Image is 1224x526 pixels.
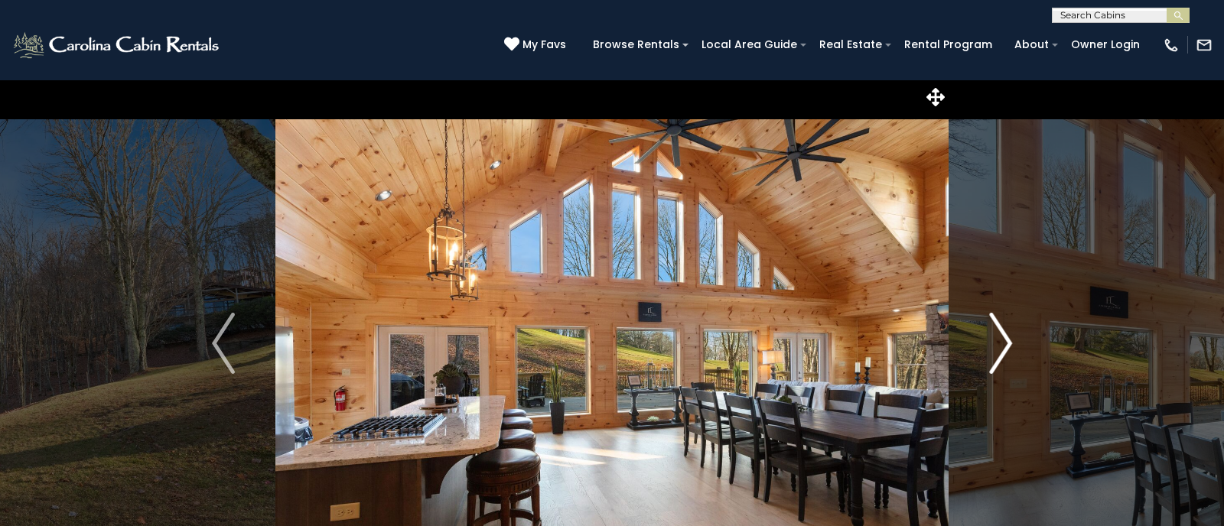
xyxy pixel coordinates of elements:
[1063,33,1147,57] a: Owner Login
[11,30,223,60] img: White-1-2.png
[522,37,566,53] span: My Favs
[585,33,687,57] a: Browse Rentals
[504,37,570,54] a: My Favs
[812,33,890,57] a: Real Estate
[212,313,235,374] img: arrow
[1163,37,1180,54] img: phone-regular-white.png
[1196,37,1213,54] img: mail-regular-white.png
[694,33,805,57] a: Local Area Guide
[1007,33,1056,57] a: About
[897,33,1000,57] a: Rental Program
[989,313,1012,374] img: arrow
